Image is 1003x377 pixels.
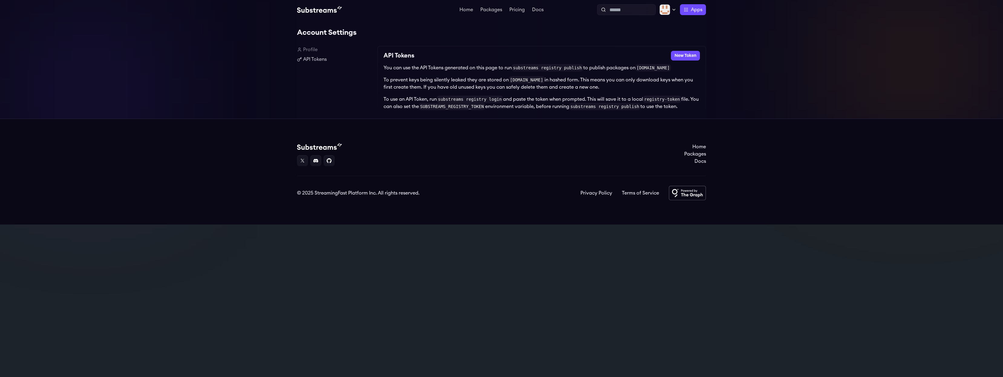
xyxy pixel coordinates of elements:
code: [DOMAIN_NAME] [509,76,544,84]
p: To use an API Token, run and paste the token when prompted. This will save it to a local file. Yo... [384,96,700,110]
img: Profile [659,4,670,15]
button: New Token [671,51,700,61]
div: © 2025 StreamingFast Platform Inc. All rights reserved. [297,189,420,197]
a: Home [684,143,706,150]
code: SUBSTREAMS_REGISTRY_TOKEN [419,103,485,110]
code: substreams registry publish [512,64,583,71]
img: Substream's logo [297,6,342,13]
h1: Account Settings [297,27,706,39]
a: Packages [479,7,503,13]
a: Docs [531,7,545,13]
a: Privacy Policy [580,189,612,197]
span: Apps [691,6,702,13]
code: substreams registry publish [569,103,641,110]
code: [DOMAIN_NAME] [635,64,671,71]
img: Substream's logo [297,143,342,150]
a: Profile [297,46,373,53]
code: registry-token [643,96,681,103]
h2: API Tokens [384,51,414,61]
p: You can use the API Tokens generated on this page to run to publish packages on [384,64,700,71]
a: Pricing [508,7,526,13]
a: API Tokens [297,56,373,63]
img: Powered by The Graph [669,186,706,200]
a: Packages [684,150,706,158]
code: substreams registry login [437,96,503,103]
a: Terms of Service [622,189,659,197]
a: Home [458,7,474,13]
p: To prevent keys being silently leaked they are stored on in hashed form. This means you can only ... [384,76,700,91]
a: Docs [684,158,706,165]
